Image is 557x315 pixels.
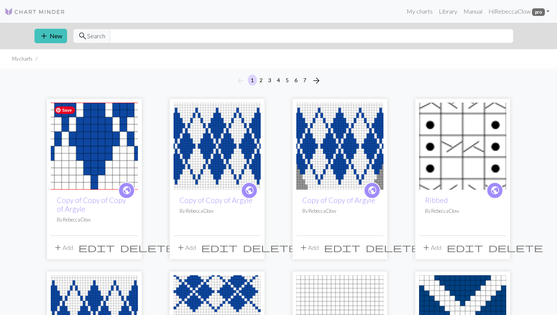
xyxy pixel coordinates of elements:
i: Edit [78,243,115,252]
button: 6 [291,75,300,86]
button: Edit [444,240,486,255]
span: delete [243,242,297,253]
i: public [122,183,131,198]
span: edit [201,242,238,253]
button: 4 [274,75,283,86]
span: arrow_forward [312,75,321,86]
img: Ribbed [419,103,506,190]
a: Copy of Copy of Copy of Argyle [57,196,126,213]
nav: Page navigation [233,75,324,87]
img: Argyle Sleeve [296,103,383,190]
button: Delete [240,240,300,255]
a: public [364,182,380,199]
span: add [53,242,63,253]
a: public [487,182,503,199]
button: 1 [248,75,257,86]
span: add [176,242,185,253]
a: HiRebeccaClow pro [485,4,552,19]
button: Add [51,240,76,255]
button: Edit [76,240,117,255]
span: edit [78,242,115,253]
span: search [78,31,87,41]
a: public [118,182,135,199]
p: By RebeccaClow [425,207,500,215]
img: Logo [5,7,65,16]
button: Edit [321,240,363,255]
span: delete [120,242,175,253]
a: Argyle Sleeve [296,142,383,149]
li: My charts [12,55,33,62]
span: edit [447,242,483,253]
button: Delete [363,240,423,255]
button: 3 [265,75,274,86]
a: My charts [404,4,436,19]
img: BODY 2 [51,103,138,190]
span: delete [366,242,420,253]
p: By RebeccaClow [302,207,377,215]
button: 2 [257,75,266,86]
span: add [299,242,308,253]
span: public [122,184,131,196]
span: public [490,184,500,196]
i: Edit [324,243,360,252]
span: public [245,184,254,196]
span: add [39,31,49,41]
a: Ribbed [419,142,506,149]
button: New [34,29,67,43]
img: BODY 2 [174,103,261,190]
a: BODY 2 [51,142,138,149]
a: BODY 2 [174,142,261,149]
span: Search [87,31,105,41]
p: By RebeccaClow [180,207,255,215]
button: Next [309,75,324,87]
button: Add [174,240,199,255]
button: 7 [300,75,309,86]
span: Save [55,106,75,114]
i: public [490,183,500,198]
p: By RebeccaClow [57,216,132,223]
span: public [368,184,377,196]
span: edit [324,242,360,253]
button: Edit [199,240,240,255]
button: Delete [117,240,177,255]
span: delete [488,242,543,253]
a: Library [436,4,460,19]
span: pro [532,8,545,16]
i: public [368,183,377,198]
a: Manual [460,4,485,19]
a: Copy of Copy of Argyle [180,196,252,204]
button: 5 [283,75,292,86]
button: Add [419,240,444,255]
span: add [422,242,431,253]
i: public [245,183,254,198]
i: Edit [201,243,238,252]
i: Edit [447,243,483,252]
a: Ribbed [425,196,448,204]
a: public [241,182,258,199]
button: Delete [486,240,546,255]
button: Add [296,240,321,255]
a: Copy of Copy of Argyle [302,196,375,204]
i: Next [312,76,321,85]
